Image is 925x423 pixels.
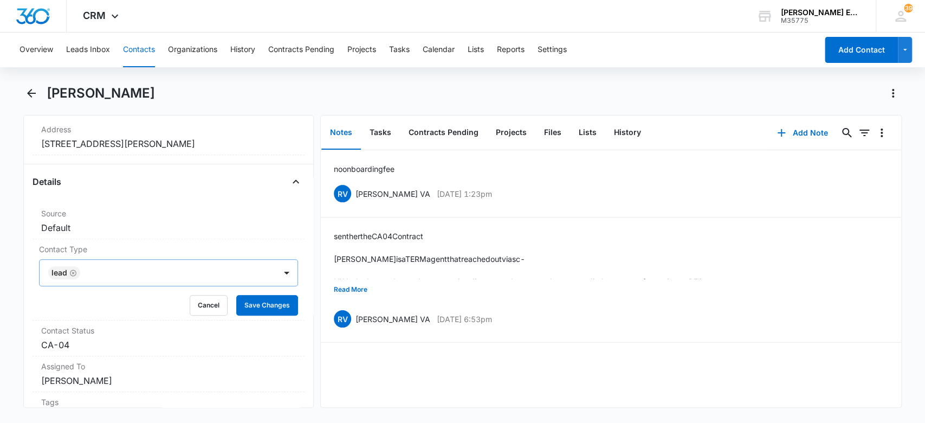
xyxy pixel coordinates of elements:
p: [PERSON_NAME] VA [355,188,430,200]
button: Actions [884,85,902,102]
button: Cancel [190,295,228,316]
div: Assigned To[PERSON_NAME] [33,356,305,392]
dd: [PERSON_NAME] [41,374,296,387]
dd: Default [41,221,296,234]
button: Close [287,173,305,190]
button: Filters [856,124,873,142]
p: [PERSON_NAME] VA [355,313,430,325]
button: Contracts Pending [268,33,334,67]
button: History [605,116,650,150]
p: [PERSON_NAME] is a TERM agent that reached out via sc- [334,253,888,265]
label: Address [41,124,296,135]
button: History [230,33,255,67]
button: Files [535,116,570,150]
label: Tags [41,396,296,408]
label: Contact Status [41,325,296,336]
button: Lists [570,116,605,150]
button: Save Changes [236,295,298,316]
dd: [STREET_ADDRESS][PERSON_NAME] [41,137,296,150]
label: Source [41,208,296,219]
p: Hi Alysha, I wanted to reach out to you since I just passed my renewal courses and in the process... [334,276,888,299]
div: account name [781,8,860,17]
h1: [PERSON_NAME] [47,85,155,101]
div: Remove Lead [67,269,77,277]
span: CRM [83,10,106,21]
span: 39 [904,4,913,12]
div: notifications count [904,4,913,12]
button: Organizations [168,33,217,67]
label: Assigned To [41,361,296,372]
button: Contacts [123,33,155,67]
button: Search... [838,124,856,142]
p: [DATE] 6:53pm [437,313,492,325]
button: Calendar [423,33,455,67]
div: Address[STREET_ADDRESS][PERSON_NAME] [33,119,305,155]
p: no onboarding fee [334,163,394,175]
button: Lists [468,33,484,67]
button: Settings [538,33,567,67]
button: Tasks [361,116,400,150]
dd: CA-04 [41,338,296,351]
span: RV [334,310,351,328]
button: Projects [487,116,535,150]
button: Projects [347,33,376,67]
button: Add Contact [825,37,898,63]
button: Overview [20,33,53,67]
button: Reports [497,33,525,67]
div: Lead [51,269,67,277]
h4: Details [33,175,61,188]
button: Back [23,85,40,102]
button: Contracts Pending [400,116,487,150]
button: Notes [321,116,361,150]
button: Overflow Menu [873,124,890,142]
span: RV [334,185,351,202]
p: sent her the CA 04 Contract [334,230,888,242]
div: SourceDefault [33,203,305,239]
button: Read More [334,279,367,300]
button: Leads Inbox [66,33,110,67]
div: account id [781,17,860,24]
button: Add Note [766,120,838,146]
div: Contact StatusCA-04 [33,321,305,356]
button: Tasks [389,33,410,67]
p: [DATE] 1:23pm [437,188,492,200]
label: Contact Type [39,243,299,255]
